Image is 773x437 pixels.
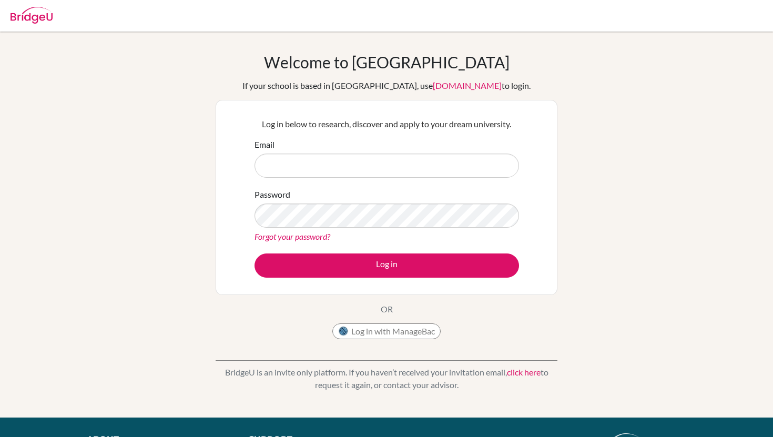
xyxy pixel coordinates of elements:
a: [DOMAIN_NAME] [433,80,502,90]
h1: Welcome to [GEOGRAPHIC_DATA] [264,53,510,72]
label: Password [255,188,290,201]
p: OR [381,303,393,316]
img: Bridge-U [11,7,53,24]
a: Forgot your password? [255,231,330,241]
label: Email [255,138,274,151]
p: Log in below to research, discover and apply to your dream university. [255,118,519,130]
div: If your school is based in [GEOGRAPHIC_DATA], use to login. [242,79,531,92]
p: BridgeU is an invite only platform. If you haven’t received your invitation email, to request it ... [216,366,557,391]
button: Log in [255,253,519,278]
a: click here [507,367,541,377]
button: Log in with ManageBac [332,323,441,339]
